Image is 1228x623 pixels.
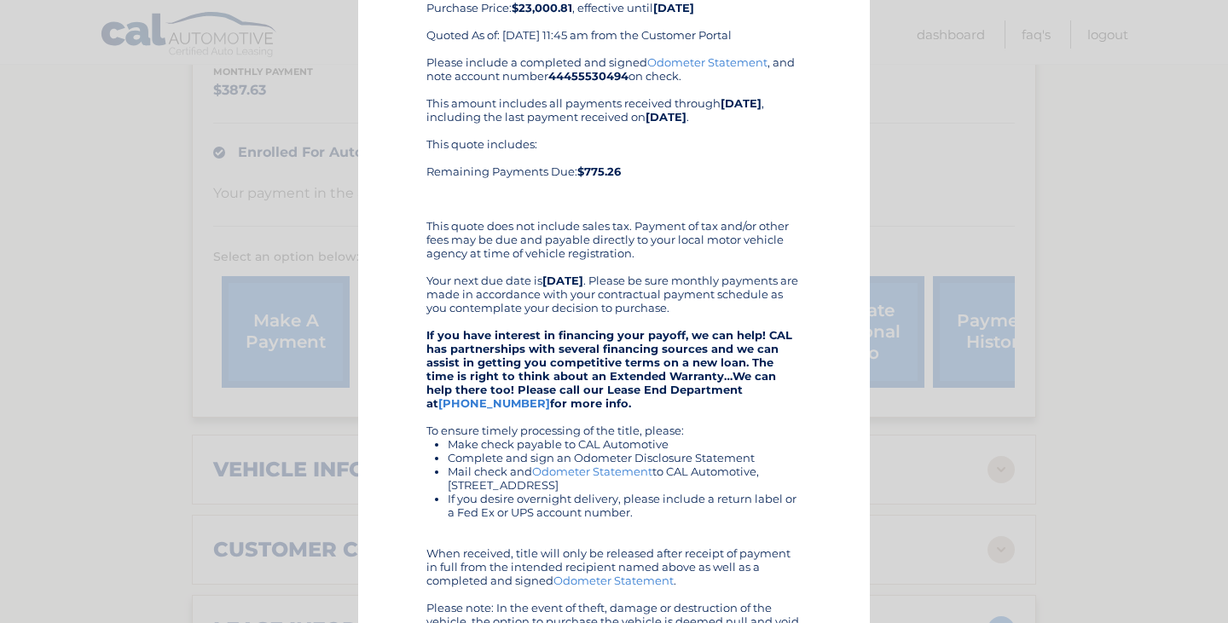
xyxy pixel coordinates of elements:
a: [PHONE_NUMBER] [438,396,550,410]
b: $23,000.81 [512,1,572,14]
b: $775.26 [577,164,621,178]
li: Complete and sign an Odometer Disclosure Statement [448,451,802,464]
li: Make check payable to CAL Automotive [448,437,802,451]
strong: If you have interest in financing your payoff, we can help! CAL has partnerships with several fin... [426,328,792,410]
li: If you desire overnight delivery, please include a return label or a Fed Ex or UPS account number. [448,492,802,519]
b: [DATE] [721,96,762,110]
b: 44455530494 [548,69,628,83]
b: [DATE] [653,1,694,14]
b: [DATE] [542,274,583,287]
b: [DATE] [646,110,686,124]
div: This quote includes: Remaining Payments Due: [426,137,802,205]
a: Odometer Statement [532,464,652,478]
a: Odometer Statement [647,55,767,69]
li: Mail check and to CAL Automotive, [STREET_ADDRESS] [448,464,802,492]
a: Odometer Statement [553,574,674,587]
